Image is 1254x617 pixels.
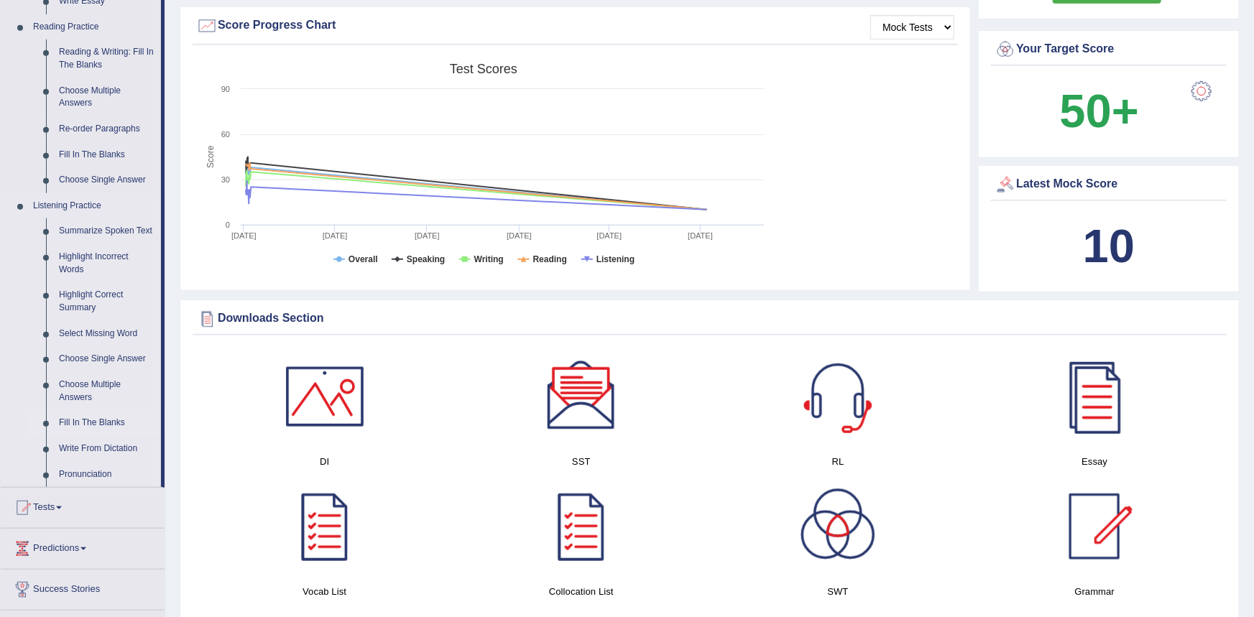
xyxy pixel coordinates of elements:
[349,254,378,264] tspan: Overall
[1060,85,1139,137] b: 50+
[221,175,230,184] text: 30
[52,244,161,282] a: Highlight Incorrect Words
[596,254,635,264] tspan: Listening
[1,488,165,524] a: Tests
[974,454,1216,469] h4: Essay
[52,462,161,488] a: Pronunciation
[688,231,713,240] tspan: [DATE]
[717,454,959,469] h4: RL
[52,282,161,320] a: Highlight Correct Summary
[27,193,161,219] a: Listening Practice
[27,14,161,40] a: Reading Practice
[474,254,504,264] tspan: Writing
[460,584,702,599] h4: Collocation List
[415,231,440,240] tspan: [DATE]
[533,254,567,264] tspan: Reading
[196,308,1223,330] div: Downloads Section
[221,85,230,93] text: 90
[52,218,161,244] a: Summarize Spoken Text
[52,436,161,462] a: Write From Dictation
[407,254,445,264] tspan: Speaking
[52,142,161,168] a: Fill In The Blanks
[717,584,959,599] h4: SWT
[1083,220,1135,272] b: 10
[1,570,165,606] a: Success Stories
[507,231,532,240] tspan: [DATE]
[196,15,954,37] div: Score Progress Chart
[323,231,348,240] tspan: [DATE]
[52,78,161,116] a: Choose Multiple Answers
[52,410,161,436] a: Fill In The Blanks
[52,116,161,142] a: Re-order Paragraphs
[221,130,230,139] text: 60
[1,529,165,565] a: Predictions
[52,167,161,193] a: Choose Single Answer
[450,62,517,76] tspan: Test scores
[460,454,702,469] h4: SST
[995,174,1223,195] div: Latest Mock Score
[203,454,446,469] h4: DI
[52,40,161,78] a: Reading & Writing: Fill In The Blanks
[206,146,216,169] tspan: Score
[52,372,161,410] a: Choose Multiple Answers
[995,39,1223,60] div: Your Target Score
[597,231,622,240] tspan: [DATE]
[52,321,161,347] a: Select Missing Word
[203,584,446,599] h4: Vocab List
[226,221,230,229] text: 0
[52,346,161,372] a: Choose Single Answer
[974,584,1216,599] h4: Grammar
[231,231,257,240] tspan: [DATE]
